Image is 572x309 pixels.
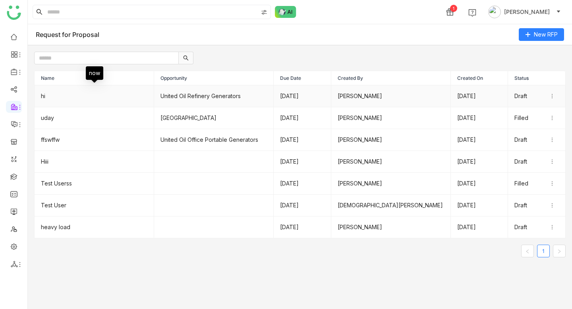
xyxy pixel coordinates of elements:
[514,135,559,144] div: Draft
[261,9,267,15] img: search-type.svg
[514,201,559,210] div: Draft
[451,216,508,238] td: [DATE]
[451,195,508,216] td: [DATE]
[508,71,566,85] th: Status
[514,223,559,232] div: Draft
[35,151,154,173] td: Hiii
[35,71,154,85] th: Name
[86,66,103,80] div: now
[36,31,99,39] div: Request for Proposal
[331,85,451,107] td: [PERSON_NAME]
[553,245,566,257] button: Next Page
[451,151,508,173] td: [DATE]
[154,85,274,107] td: United Oil Refinery Generators
[537,245,549,257] a: 1
[35,85,154,107] td: hi
[537,245,550,257] li: 1
[154,71,274,85] th: Opportunity
[468,9,476,17] img: help.svg
[451,85,508,107] td: [DATE]
[331,195,451,216] td: [DEMOGRAPHIC_DATA][PERSON_NAME]
[504,8,550,16] span: [PERSON_NAME]
[331,173,451,195] td: [PERSON_NAME]
[154,107,274,129] td: [GEOGRAPHIC_DATA]
[514,92,559,100] div: Draft
[331,151,451,173] td: [PERSON_NAME]
[154,129,274,151] td: United Oil Office Portable Generators
[331,129,451,151] td: [PERSON_NAME]
[514,157,559,166] div: Draft
[514,179,559,188] div: Filled
[274,129,331,151] td: [DATE]
[451,107,508,129] td: [DATE]
[274,151,331,173] td: [DATE]
[274,107,331,129] td: [DATE]
[451,129,508,151] td: [DATE]
[35,195,154,216] td: Test User
[451,71,508,85] th: Created On
[534,30,558,39] span: New RFP
[488,6,501,18] img: avatar
[35,129,154,151] td: ffswffw
[451,173,508,195] td: [DATE]
[274,173,331,195] td: [DATE]
[450,5,457,12] div: 1
[521,245,534,257] button: Previous Page
[274,195,331,216] td: [DATE]
[331,107,451,129] td: [PERSON_NAME]
[35,173,154,195] td: Test Userss
[35,216,154,238] td: heavy load
[487,6,562,18] button: [PERSON_NAME]
[514,114,559,122] div: Filled
[275,6,296,18] img: ask-buddy-normal.svg
[274,71,331,85] th: Due Date
[274,216,331,238] td: [DATE]
[7,6,21,20] img: logo
[274,85,331,107] td: [DATE]
[519,28,564,41] button: New RFP
[331,216,451,238] td: [PERSON_NAME]
[35,107,154,129] td: uday
[331,71,451,85] th: Created By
